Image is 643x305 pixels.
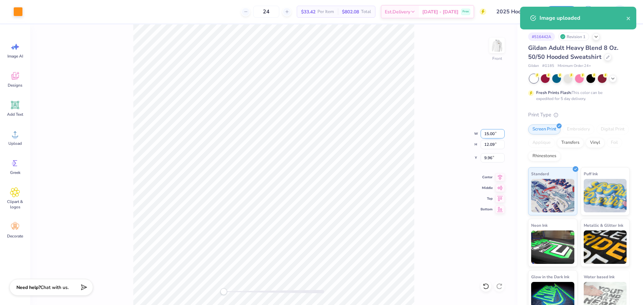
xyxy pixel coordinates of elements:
[481,207,493,212] span: Bottom
[536,90,572,95] strong: Fresh Prints Flash:
[8,83,22,88] span: Designs
[528,138,555,148] div: Applique
[606,138,622,148] div: Foil
[626,14,631,22] button: close
[528,124,561,134] div: Screen Print
[41,284,69,291] span: Chat with us.
[7,233,23,239] span: Decorate
[528,63,539,69] span: Gildan
[10,170,20,175] span: Greek
[528,44,618,61] span: Gildan Adult Heavy Blend 8 Oz. 50/50 Hooded Sweatshirt
[531,170,549,177] span: Standard
[8,141,22,146] span: Upload
[542,63,554,69] span: # G185
[490,39,504,52] img: Front
[586,138,604,148] div: Vinyl
[531,179,574,212] img: Standard
[558,32,589,41] div: Revision 1
[317,8,334,15] span: Per Item
[481,185,493,191] span: Middle
[531,222,548,229] span: Neon Ink
[342,8,359,15] span: $802.08
[584,273,615,280] span: Water based Ink
[584,170,598,177] span: Puff Ink
[528,151,561,161] div: Rhinestones
[528,111,630,119] div: Print Type
[385,8,410,15] span: Est. Delivery
[563,124,594,134] div: Embroidery
[361,8,371,15] span: Total
[584,179,627,212] img: Puff Ink
[462,9,469,14] span: Free
[528,32,555,41] div: # 516442A
[531,230,574,264] img: Neon Ink
[4,199,26,210] span: Clipart & logos
[7,112,23,117] span: Add Text
[301,8,315,15] span: $33.42
[253,6,279,18] input: – –
[492,56,502,62] div: Front
[584,230,627,264] img: Metallic & Glitter Ink
[536,90,619,102] div: This color can be expedited for 5 day delivery.
[481,196,493,201] span: Top
[584,222,623,229] span: Metallic & Glitter Ink
[596,124,629,134] div: Digital Print
[220,288,227,295] div: Accessibility label
[558,63,591,69] span: Minimum Order: 24 +
[481,175,493,180] span: Center
[531,273,569,280] span: Glow in the Dark Ink
[422,8,458,15] span: [DATE] - [DATE]
[602,5,630,18] a: JM
[7,54,23,59] span: Image AI
[491,5,541,18] input: Untitled Design
[613,5,627,18] img: John Michael Binayas
[557,138,584,148] div: Transfers
[540,14,626,22] div: Image uploaded
[16,284,41,291] strong: Need help?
